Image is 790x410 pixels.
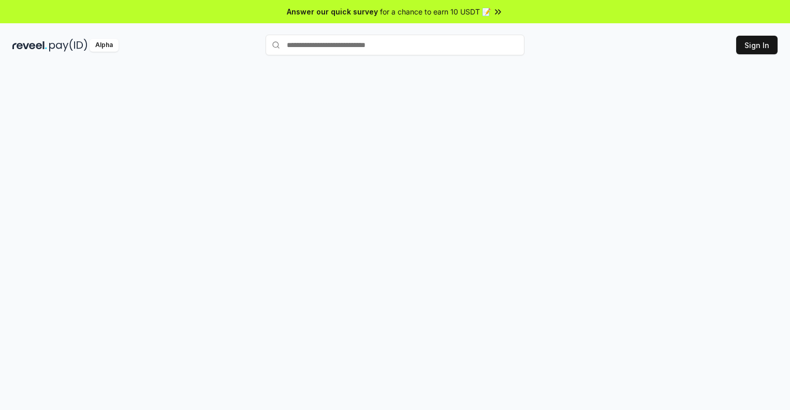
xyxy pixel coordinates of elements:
[380,6,491,17] span: for a chance to earn 10 USDT 📝
[12,39,47,52] img: reveel_dark
[287,6,378,17] span: Answer our quick survey
[90,39,119,52] div: Alpha
[736,36,778,54] button: Sign In
[49,39,87,52] img: pay_id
